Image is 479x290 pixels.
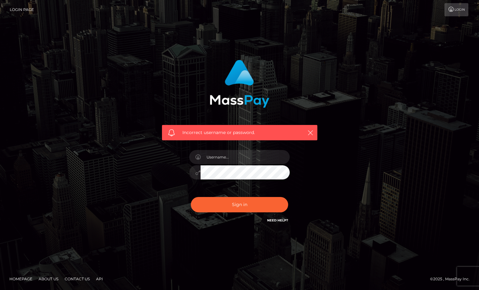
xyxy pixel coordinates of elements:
[210,60,269,108] img: MassPay Login
[94,274,105,284] a: API
[201,150,290,164] input: Username...
[430,276,474,282] div: © 2025 , MassPay Inc.
[182,129,297,136] span: Incorrect username or password.
[191,197,288,212] button: Sign in
[10,3,34,16] a: Login Page
[36,274,61,284] a: About Us
[62,274,92,284] a: Contact Us
[444,3,468,16] a: Login
[7,274,35,284] a: Homepage
[267,218,288,222] a: Need Help?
